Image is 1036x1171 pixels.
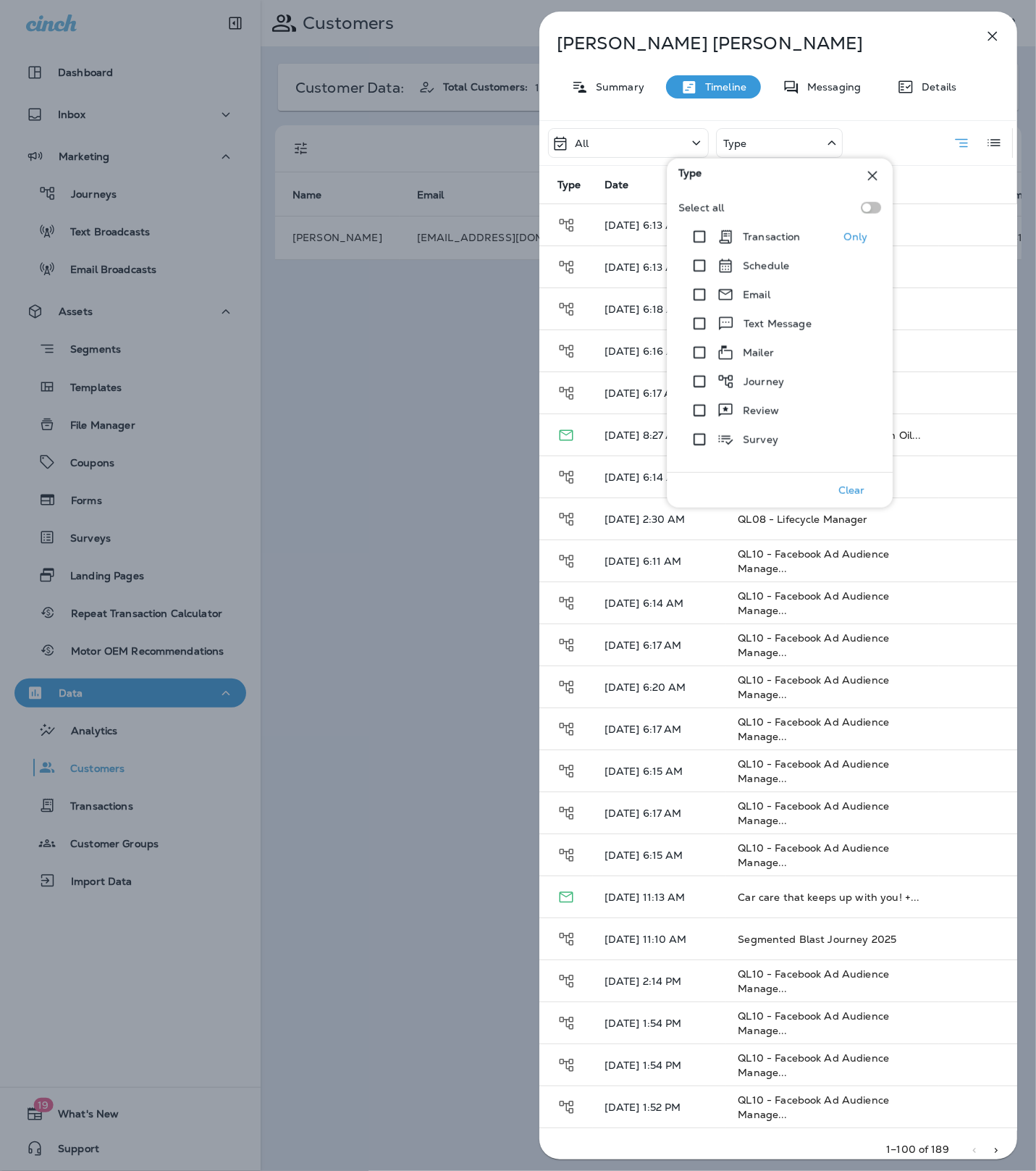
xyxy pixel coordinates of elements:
p: [DATE] 6:14 AM [605,471,715,483]
span: Journey [557,847,576,860]
span: Journey [557,217,576,230]
span: Journey [557,973,576,986]
p: [DATE] 6:13 AM [605,261,715,273]
span: Type [557,178,581,191]
span: Journey [557,385,576,398]
p: Review [743,405,779,416]
p: [DATE] 6:18 AM [605,303,715,315]
span: Journey [557,637,576,650]
button: Summary View [947,128,976,158]
button: Go to next page [985,1136,1007,1162]
p: [DATE] 6:17 AM [605,723,715,735]
span: QL10 - Facebook Ad Audience Manage... [738,1052,889,1079]
span: Journey [557,301,576,314]
p: [DATE] 6:11 AM [605,555,715,567]
span: Journey [557,511,576,524]
span: QL10 - Facebook Ad Audience Manage... [738,631,889,659]
span: Car care that keeps up with you! +... [738,891,919,904]
p: Transaction [743,231,801,243]
p: [DATE] 6:13 AM [605,219,715,231]
span: QL08 - Lifecycle Manager [738,513,867,526]
p: Email [743,289,770,301]
p: Details [914,81,956,93]
p: [DATE] 6:14 AM [605,597,715,609]
p: [DATE] 6:16 AM [605,345,715,357]
span: Journey [557,721,576,734]
p: Messaging [800,81,861,93]
p: [DATE] 2:14 PM [605,975,715,987]
span: QL10 - Facebook Ad Audience Manage... [738,715,889,743]
span: Segmented Blast Journey 2025 [738,933,896,946]
p: [DATE] 11:10 AM [605,933,715,945]
span: QL10 - Facebook Ad Audience Manage... [738,799,889,827]
span: QL10 - Facebook Ad Audience Manage... [738,547,889,575]
span: Journey [557,259,576,272]
p: Summary [589,81,644,93]
span: QL10 - Facebook Ad Audience Manage... [738,673,889,701]
p: [DATE] 6:17 AM [605,807,715,819]
p: [DATE] 6:17 AM [605,639,715,651]
p: All [575,138,589,149]
span: Journey [557,595,576,608]
p: [DATE] 11:13 AM [605,891,715,903]
span: Type [678,167,702,185]
span: Journey [557,763,576,776]
p: Select all [678,202,724,214]
p: Type [723,138,747,149]
span: QL10 - Facebook Ad Audience Manage... [738,968,889,995]
span: QL10 - Facebook Ad Audience Manage... [738,841,889,869]
span: Email - Opened [557,427,575,440]
p: [DATE] 1:54 PM [605,1017,715,1029]
p: Timeline [698,81,746,93]
span: Journey [557,931,576,944]
p: [DATE] 6:15 AM [605,765,715,777]
span: Email - Opened [557,889,575,902]
p: Clear [838,484,865,496]
p: [DATE] 1:54 PM [605,1059,715,1071]
button: Log View [980,128,1008,157]
p: [DATE] 8:27 AM [605,429,715,441]
span: Journey [557,1099,576,1112]
p: 1–100 of 189 [886,1142,949,1157]
p: Schedule [743,260,789,272]
p: Survey [743,434,778,445]
span: Journey [557,553,576,566]
p: Mailer [743,347,774,358]
p: Only [844,231,868,243]
p: [PERSON_NAME] [PERSON_NAME] [557,33,952,54]
p: Journey [744,376,784,387]
p: [DATE] 1:52 PM [605,1101,715,1113]
span: QL10 - Facebook Ad Audience Manage... [738,1094,889,1121]
span: Journey [557,805,576,818]
span: Date [605,178,629,191]
span: QL10 - Facebook Ad Audience Manage... [738,589,889,617]
span: Journey [557,343,576,356]
span: QL10 - Facebook Ad Audience Manage... [738,1010,889,1037]
span: Journey [557,679,576,692]
p: [DATE] 6:15 AM [605,849,715,861]
button: Clear [828,480,875,500]
p: [DATE] 2:30 AM [605,513,715,525]
p: [DATE] 6:20 AM [605,681,715,693]
span: Journey [557,469,576,482]
p: [DATE] 6:17 AM [605,387,715,399]
span: Journey [557,1015,576,1028]
p: Text Message [744,318,812,330]
span: QL10 - Facebook Ad Audience Manage... [738,757,889,785]
span: Journey [557,1057,576,1070]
